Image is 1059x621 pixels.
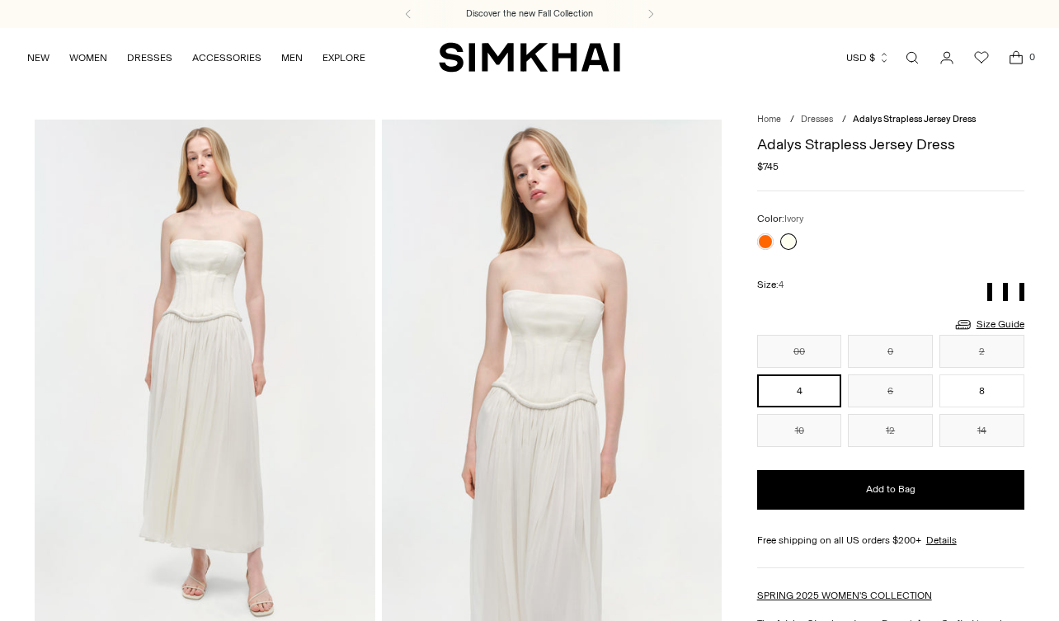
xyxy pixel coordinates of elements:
[439,41,620,73] a: SIMKHAI
[939,374,1024,407] button: 8
[757,114,781,125] a: Home
[930,41,963,74] a: Go to the account page
[896,41,929,74] a: Open search modal
[281,40,303,76] a: MEN
[848,335,933,368] button: 0
[848,414,933,447] button: 12
[192,40,261,76] a: ACCESSORIES
[757,590,932,601] a: SPRING 2025 WOMEN'S COLLECTION
[757,414,842,447] button: 10
[27,40,49,76] a: NEW
[1024,49,1039,64] span: 0
[848,374,933,407] button: 6
[127,40,172,76] a: DRESSES
[1000,41,1033,74] a: Open cart modal
[757,159,779,174] span: $745
[466,7,593,21] a: Discover the new Fall Collection
[757,335,842,368] button: 00
[757,137,1024,152] h1: Adalys Strapless Jersey Dress
[866,482,915,496] span: Add to Bag
[322,40,365,76] a: EXPLORE
[784,214,803,224] span: Ivory
[69,40,107,76] a: WOMEN
[846,40,890,76] button: USD $
[757,374,842,407] button: 4
[757,113,1024,127] nav: breadcrumbs
[939,335,1024,368] button: 2
[801,114,833,125] a: Dresses
[939,414,1024,447] button: 14
[965,41,998,74] a: Wishlist
[842,113,846,127] div: /
[757,470,1024,510] button: Add to Bag
[953,314,1024,335] a: Size Guide
[926,533,957,548] a: Details
[757,277,784,293] label: Size:
[853,114,976,125] span: Adalys Strapless Jersey Dress
[790,113,794,127] div: /
[779,280,784,290] span: 4
[757,211,803,227] label: Color:
[757,533,1024,548] div: Free shipping on all US orders $200+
